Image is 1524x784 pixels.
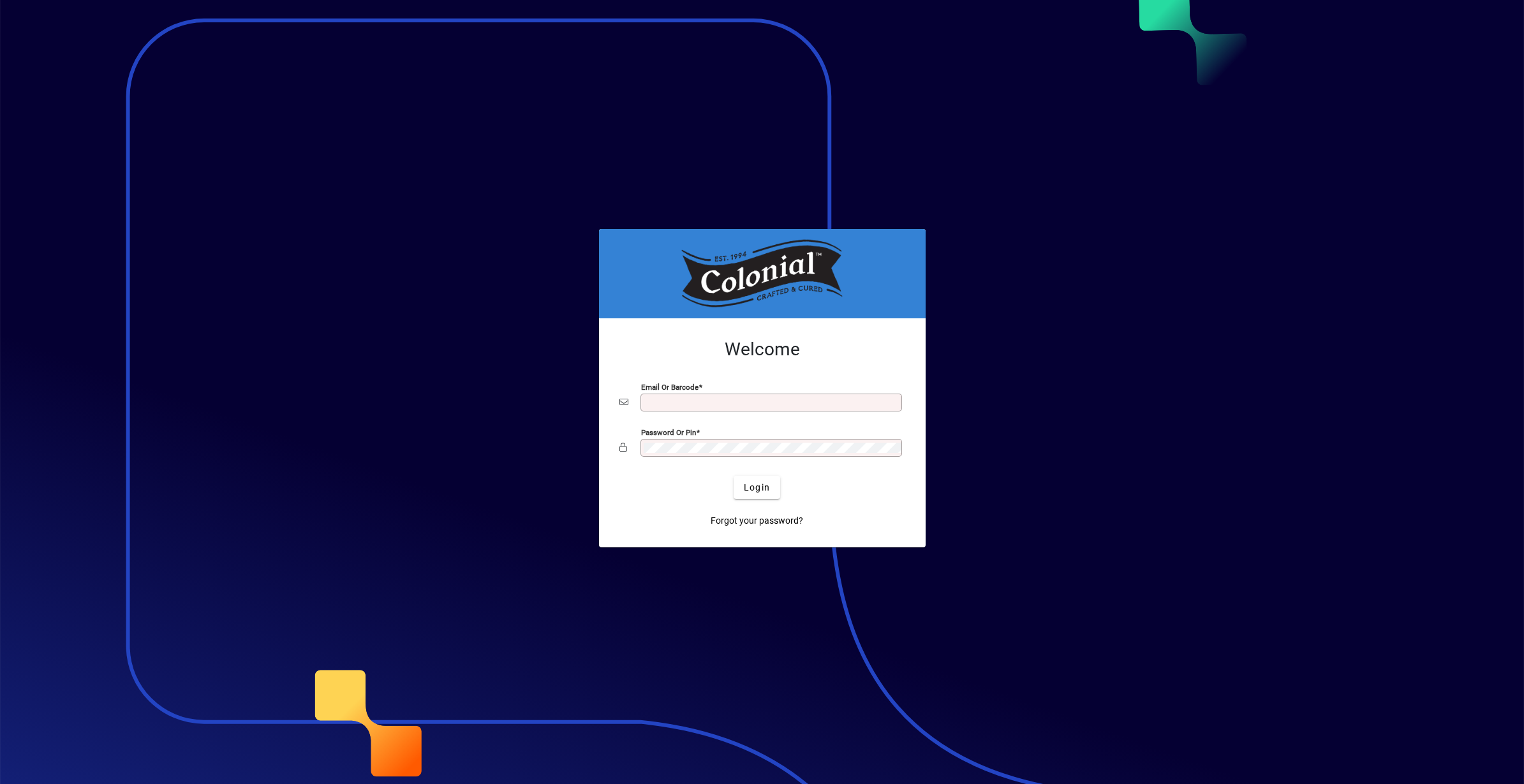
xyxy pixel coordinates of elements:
[706,509,808,532] a: Forgot your password?
[619,339,905,360] h2: Welcome
[641,428,696,437] mat-label: Password or Pin
[641,383,699,392] mat-label: Email or Barcode
[744,481,770,494] span: Login
[711,514,803,528] span: Forgot your password?
[734,476,780,499] button: Login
